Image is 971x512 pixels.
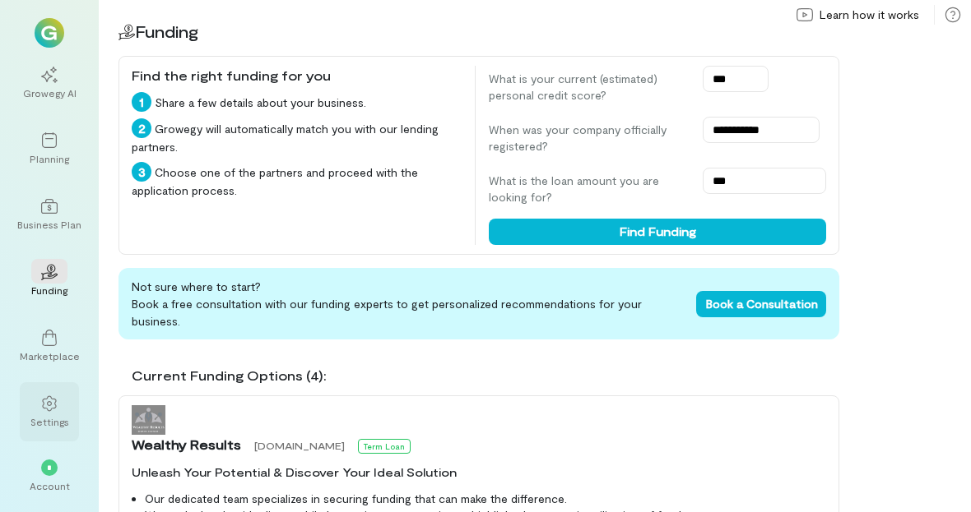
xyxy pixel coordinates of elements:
[132,464,826,481] div: Unleash Your Potential & Discover Your Ideal Solution
[17,218,81,231] div: Business Plan
[118,268,839,339] div: Not sure where to start? Book a free consultation with our funding experts to get personalized re...
[132,366,839,385] div: Current Funding Options (4):
[132,162,462,199] div: Choose one of the partners and proceed with the application process.
[489,219,826,245] button: Find Funding
[20,119,79,178] a: Planning
[132,162,151,182] div: 3
[706,297,818,311] span: Book a Consultation
[30,415,69,428] div: Settings
[132,118,462,155] div: Growegy will automatically match you with our lending partners.
[20,446,79,505] div: *Account
[132,435,241,454] span: Wealthy Results
[489,71,686,104] label: What is your current (estimated) personal credit score?
[489,173,686,205] label: What is the loan amount you are looking for?
[132,92,462,112] div: Share a few details about your business.
[20,53,79,113] a: Growegy AI
[23,86,77,99] div: Growegy AI
[20,382,79,441] a: Settings
[30,152,69,165] div: Planning
[132,118,151,138] div: 2
[132,92,151,112] div: 1
[20,316,79,376] a: Marketplace
[489,122,686,155] label: When was your company officially registered?
[254,440,345,451] span: [DOMAIN_NAME]
[696,291,826,317] button: Book a Consultation
[358,439,411,454] div: Term Loan
[132,66,462,85] div: Find the right funding for you
[30,479,70,492] div: Account
[20,185,79,244] a: Business Plan
[135,21,198,41] span: Funding
[132,405,165,435] img: Wealthy Results
[20,251,79,310] a: Funding
[31,284,67,297] div: Funding
[20,349,80,362] div: Marketplace
[820,7,919,23] span: Learn how it works
[145,491,826,507] li: Our dedicated team specializes in securing funding that can make the difference.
